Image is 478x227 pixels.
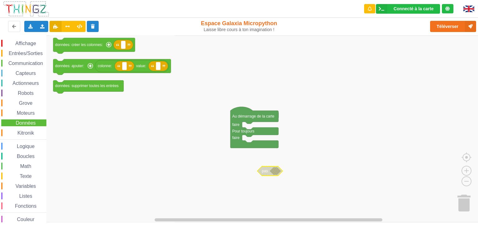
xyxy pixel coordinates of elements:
span: Capteurs [15,71,37,76]
span: Actionneurs [12,81,40,86]
div: Ta base fonctionne bien ! [376,4,440,14]
span: Logique [16,144,35,149]
span: Texte [19,174,32,179]
text: données: ajouter: [55,64,84,68]
text: Au démarrage de la carte [232,114,274,118]
span: Grove [18,100,34,106]
button: Téléverser [430,21,476,32]
span: Affichage [14,41,37,46]
span: Kitronik [16,130,35,136]
div: Espace Galaxia Micropython [198,20,280,32]
text: pas [262,169,268,173]
span: Math [19,164,32,169]
span: Variables [15,183,37,189]
span: Boucles [16,154,35,159]
span: Entrées/Sorties [8,51,44,56]
span: Robots [17,90,35,96]
span: Communication [7,61,44,66]
div: Connecté à la carte [394,7,433,11]
text: données: supprimer toutes les entrées [55,84,119,88]
div: Laisse libre cours à ton imagination ! [198,27,280,32]
span: Listes [18,193,33,199]
span: Moteurs [16,110,36,116]
text: données: créer les colonnes: [55,43,103,47]
text: faire [232,136,240,140]
text: Pour toujours [232,129,254,133]
text: value: [136,64,146,68]
img: gb.png [463,6,474,12]
div: Tu es connecté au serveur de création de Thingz [442,4,453,13]
span: Couleur [16,217,35,222]
img: thingz_logo.png [3,1,49,17]
span: Fonctions [14,203,37,209]
text: faire [232,123,240,127]
text: colonne: [98,64,112,68]
span: Données [15,120,37,126]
